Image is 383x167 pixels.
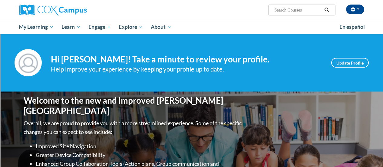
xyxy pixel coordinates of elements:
a: My Learning [15,20,58,34]
a: About [147,20,175,34]
input: Search Courses [274,6,322,14]
a: Engage [84,20,115,34]
span: Explore [119,23,143,31]
div: Main menu [15,20,369,34]
span: Engage [88,23,111,31]
a: Learn [58,20,84,34]
span: En español [339,24,365,30]
span: About [151,23,171,31]
button: Search [322,6,331,14]
span: My Learning [19,23,54,31]
span: Learn [61,23,81,31]
a: Cox Campus [19,5,128,15]
a: Explore [115,20,147,34]
a: En español [335,21,369,33]
img: Cox Campus [19,5,87,15]
button: Account Settings [346,5,364,14]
